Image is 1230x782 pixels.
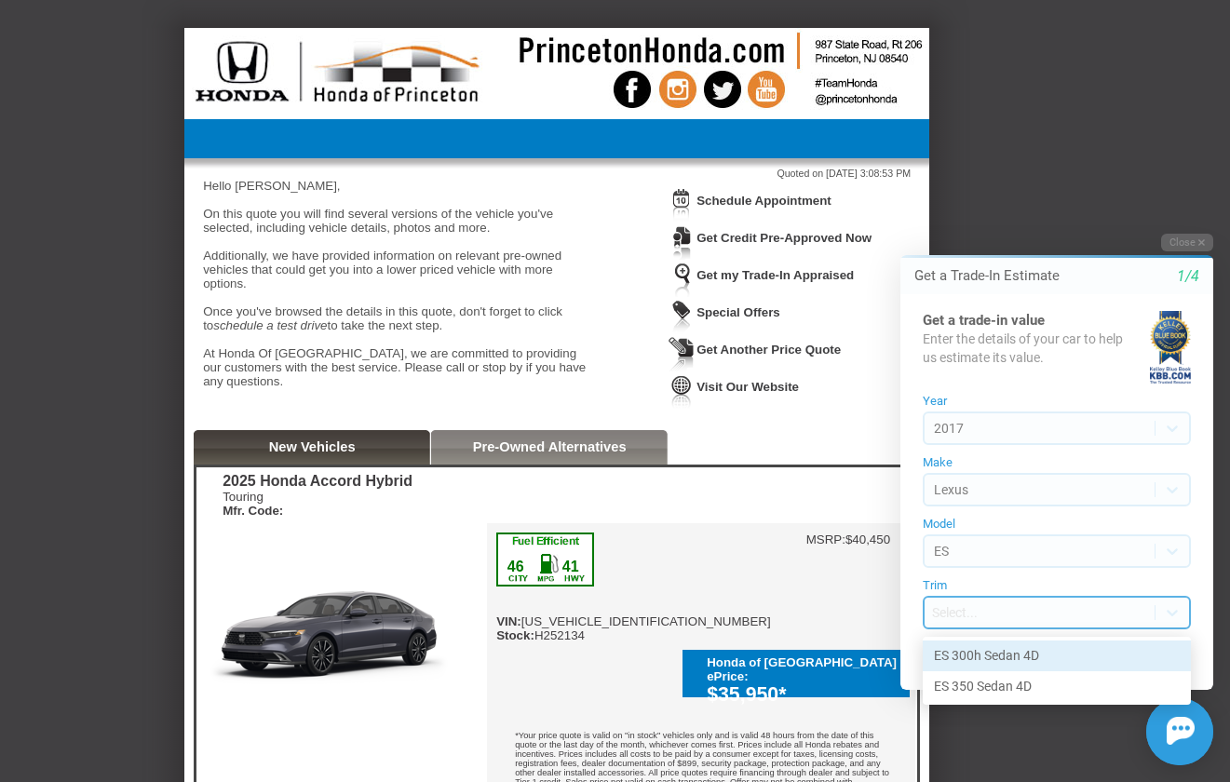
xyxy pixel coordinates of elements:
[561,559,580,575] div: 41
[269,439,356,454] a: New Vehicles
[669,337,695,371] img: Icon_GetQuote.png
[696,231,872,245] a: Get Credit Pre-Approved Now
[707,655,900,683] div: Honda of [GEOGRAPHIC_DATA] ePrice:
[223,473,412,490] div: 2025 Honda Accord Hybrid
[669,188,695,222] img: Icon_ScheduleAppointment.png
[669,225,695,260] img: Icon_CreditApproval.png
[696,380,799,394] a: Visit Our Website
[806,533,845,546] td: MSRP:
[845,533,890,546] td: $40,450
[696,343,841,357] a: Get Another Price Quote
[223,490,412,518] div: Touring
[696,305,780,319] a: Special Offers
[861,217,1230,782] iframe: Chat Assistance
[696,268,854,282] a: Get my Trade-In Appraised
[496,614,521,628] b: VIN:
[669,263,695,297] img: Icon_TradeInAppraisal.png
[669,374,695,409] img: Icon_VisitWebsite.png
[669,300,695,334] img: Icon_WeeklySpecials.png
[203,179,594,402] div: Hello [PERSON_NAME], On this quote you will find several versions of the vehicle you've selected,...
[203,168,911,179] div: Quoted on [DATE] 3:08:53 PM
[707,683,900,707] div: $35,950*
[496,628,534,642] b: Stock:
[223,504,283,518] b: Mfr. Code:
[196,523,487,741] img: 2025 Honda Accord Hybrid
[506,559,525,575] div: 46
[496,533,771,642] div: [US_VEHICLE_IDENTIFICATION_NUMBER] H252134
[213,318,327,332] em: schedule a test drive
[473,439,627,454] a: Pre-Owned Alternatives
[696,194,831,208] a: Schedule Appointment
